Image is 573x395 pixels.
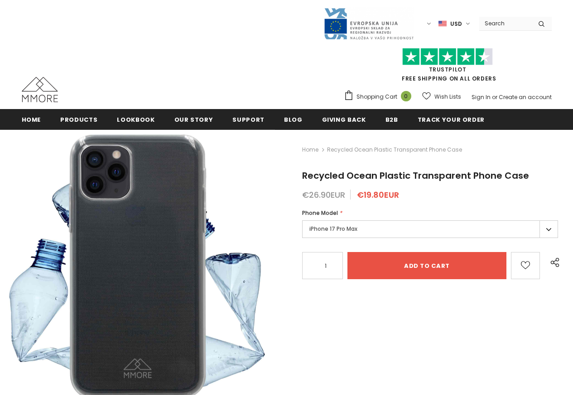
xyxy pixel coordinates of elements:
a: support [232,109,265,129]
span: Products [60,115,97,124]
a: Track your order [418,109,485,129]
span: support [232,115,265,124]
img: Javni Razpis [323,7,414,40]
span: Recycled Ocean Plastic Transparent Phone Case [327,144,462,155]
input: Search Site [479,17,531,30]
span: Shopping Cart [356,92,397,101]
span: 0 [401,91,411,101]
a: B2B [385,109,398,129]
a: Products [60,109,97,129]
a: Blog [284,109,303,129]
label: iPhone 17 Pro Max [302,220,558,238]
span: FREE SHIPPING ON ALL ORDERS [344,52,552,82]
span: €26.90EUR [302,189,345,200]
a: Wish Lists [422,89,461,105]
span: Giving back [322,115,366,124]
span: Track your order [418,115,485,124]
span: €19.80EUR [357,189,399,200]
span: Our Story [174,115,213,124]
a: Shopping Cart 0 [344,90,416,104]
a: Our Story [174,109,213,129]
a: Home [22,109,41,129]
a: Javni Razpis [323,19,414,27]
span: Phone Model [302,209,338,217]
span: or [492,93,497,101]
span: B2B [385,115,398,124]
a: Create an account [499,93,552,101]
span: Recycled Ocean Plastic Transparent Phone Case [302,169,529,182]
img: USD [438,20,447,28]
input: Add to cart [347,252,506,279]
a: Giving back [322,109,366,129]
span: USD [450,19,462,29]
a: Home [302,144,318,155]
img: Trust Pilot Stars [402,48,493,66]
img: MMORE Cases [22,77,58,102]
span: Wish Lists [434,92,461,101]
span: Blog [284,115,303,124]
a: Lookbook [117,109,154,129]
a: Trustpilot [429,66,467,73]
a: Sign In [472,93,491,101]
span: Home [22,115,41,124]
span: Lookbook [117,115,154,124]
